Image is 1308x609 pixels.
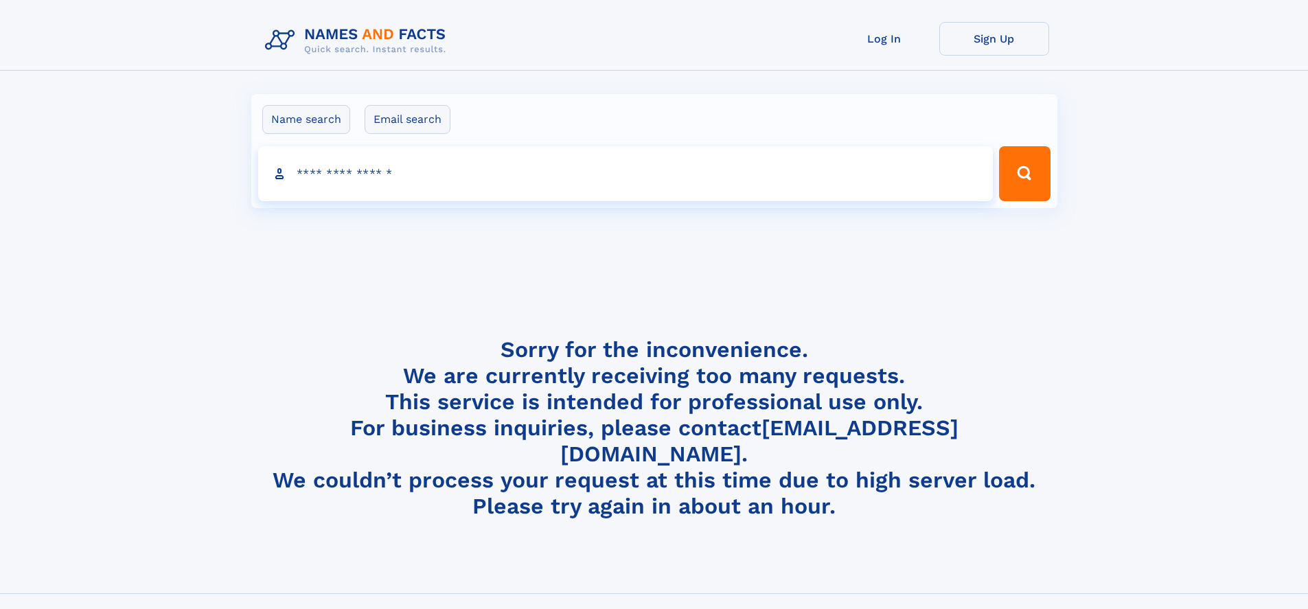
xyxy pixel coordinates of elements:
[939,22,1049,56] a: Sign Up
[829,22,939,56] a: Log In
[260,22,457,59] img: Logo Names and Facts
[260,336,1049,520] h4: Sorry for the inconvenience. We are currently receiving too many requests. This service is intend...
[999,146,1050,201] button: Search Button
[560,415,959,467] a: [EMAIL_ADDRESS][DOMAIN_NAME]
[262,105,350,134] label: Name search
[258,146,994,201] input: search input
[365,105,450,134] label: Email search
